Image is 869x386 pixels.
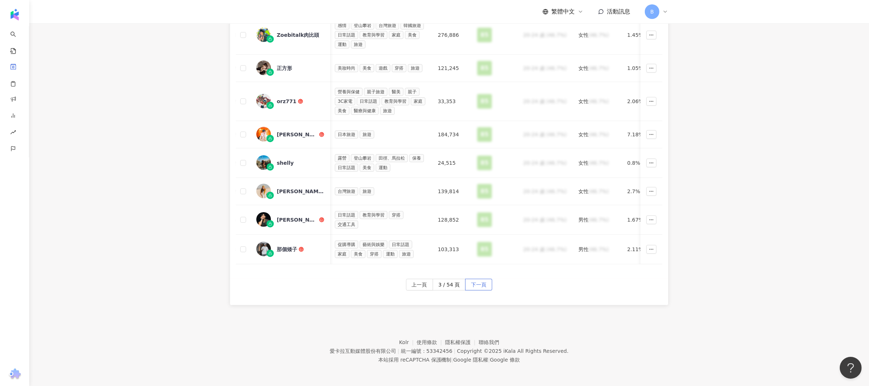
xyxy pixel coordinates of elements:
[357,97,380,105] span: 日常話題
[277,131,318,138] div: [PERSON_NAME] Life Journey
[551,8,575,16] span: 繁體中文
[277,159,294,167] div: shelly
[409,154,424,162] span: 保養
[360,164,374,172] span: 美食
[10,26,25,55] a: search
[335,22,349,30] span: 感情
[627,245,655,253] div: 2.11%
[351,40,365,48] span: 旅遊
[627,130,655,139] div: 7.18%
[380,107,395,115] span: 旅遊
[9,9,20,20] img: logo icon
[335,164,358,172] span: 日常話題
[376,64,390,72] span: 遊戲
[335,221,358,229] span: 交通工具
[438,31,466,39] div: 276,886
[8,369,22,380] img: chrome extension
[650,8,654,16] span: B
[399,339,417,345] a: Kolr
[256,94,271,108] img: KOL Avatar
[438,64,466,72] div: 121,245
[256,61,271,75] img: KOL Avatar
[471,279,486,291] span: 下一頁
[335,107,349,115] span: 美食
[578,187,616,195] div: 女性
[335,130,358,139] span: 日本旅遊
[504,348,516,354] a: iKala
[401,348,452,354] div: 統一編號：53342456
[389,241,412,249] span: 日常話題
[10,125,16,141] span: rise
[335,64,358,72] span: 美妝時尚
[360,64,374,72] span: 美食
[256,184,271,198] img: KOL Avatar
[405,88,420,96] span: 親子
[367,250,382,258] span: 穿搭
[578,245,616,253] div: 男性
[256,242,271,256] img: KOL Avatar
[360,31,387,39] span: 教育與學習
[256,155,271,170] img: KOL Avatar
[412,279,427,291] span: 上一頁
[438,216,466,224] div: 128,852
[335,40,349,48] span: 運動
[578,216,616,224] div: 男性
[335,250,349,258] span: 家庭
[277,246,297,253] div: 那個矮子
[627,31,655,39] div: 1.45%
[335,211,358,219] span: 日常話題
[578,97,616,105] div: 女性
[438,97,466,105] div: 33,353
[411,97,425,105] span: 家庭
[406,279,433,291] button: 上一頁
[382,97,409,105] span: 教育與學習
[840,357,862,379] iframe: Help Scout Beacon - Open
[578,130,616,139] div: 女性
[277,98,296,105] div: orz771
[408,64,422,72] span: 旅遊
[453,357,488,363] a: Google 隱私權
[454,348,456,354] span: |
[465,279,492,291] button: 下一頁
[383,250,398,258] span: 運動
[378,355,520,364] span: 本站採用 reCAPTCHA 保護機制
[364,88,387,96] span: 親子旅遊
[578,64,616,72] div: 女性
[360,187,374,195] span: 旅遊
[335,154,349,162] span: 露營
[256,127,271,141] img: KOL Avatar
[399,250,414,258] span: 旅遊
[627,97,655,105] div: 2.06%
[389,31,403,39] span: 家庭
[376,22,399,30] span: 台灣旅遊
[578,159,616,167] div: 女性
[445,339,479,345] a: 隱私權保護
[351,250,365,258] span: 美食
[360,241,387,249] span: 藝術與娛樂
[351,154,374,162] span: 登山攀岩
[277,216,318,223] div: [PERSON_NAME]
[627,216,655,224] div: 1.67%
[433,279,466,291] button: 3 / 54 頁
[351,22,374,30] span: 登山攀岩
[607,8,630,15] span: 活動訊息
[335,241,358,249] span: 促購導購
[335,88,363,96] span: 營養與保健
[627,187,655,195] div: 2.7%
[490,357,520,363] a: Google 條款
[360,211,387,219] span: 教育與學習
[417,339,445,345] a: 使用條款
[389,88,403,96] span: 醫美
[578,31,616,39] div: 女性
[392,64,406,72] span: 穿搭
[351,107,379,115] span: 醫療與健康
[398,348,399,354] span: |
[479,339,499,345] a: 聯絡我們
[376,154,408,162] span: 田徑、馬拉松
[360,130,374,139] span: 旅遊
[438,159,466,167] div: 24,515
[335,31,358,39] span: 日常話題
[330,348,396,354] div: 愛卡拉互動媒體股份有限公司
[627,64,655,72] div: 1.05%
[488,357,490,363] span: |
